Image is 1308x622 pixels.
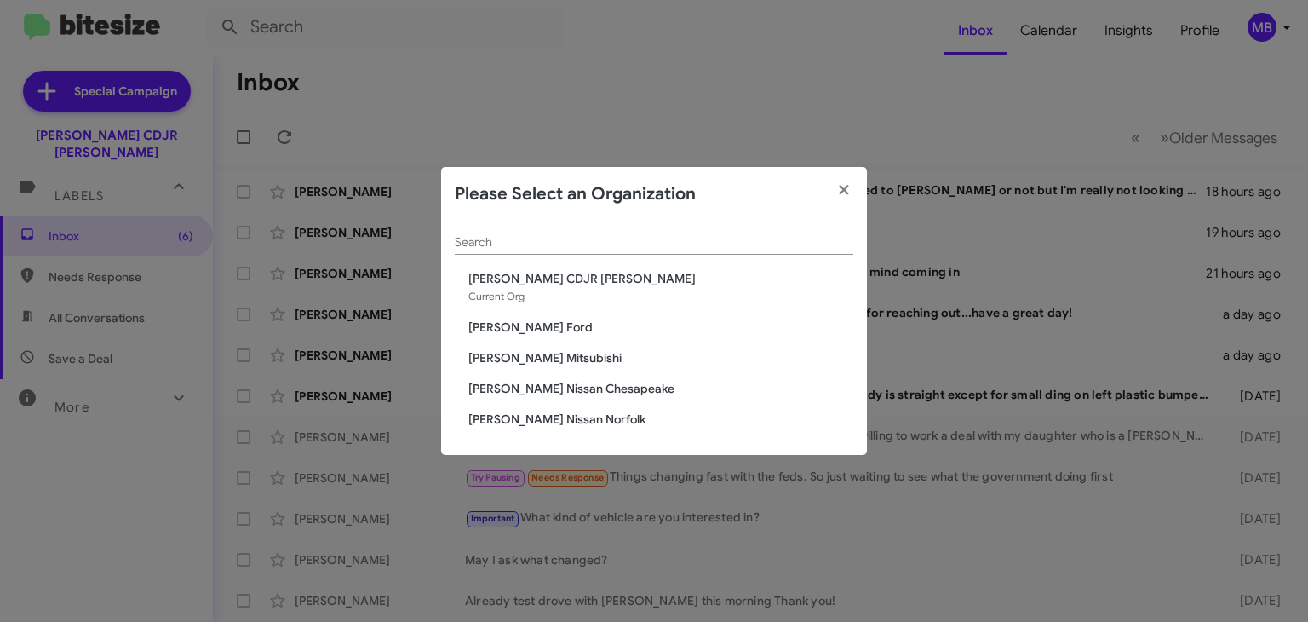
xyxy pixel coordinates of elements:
span: [PERSON_NAME] Ford [468,319,853,336]
span: [PERSON_NAME] CDJR [PERSON_NAME] [468,270,853,287]
span: Current Org [468,290,525,302]
span: [PERSON_NAME] Mitsubishi [468,349,853,366]
span: [PERSON_NAME] Nissan Norfolk [468,411,853,428]
h2: Please Select an Organization [455,181,696,208]
span: [PERSON_NAME] Nissan Chesapeake [468,380,853,397]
